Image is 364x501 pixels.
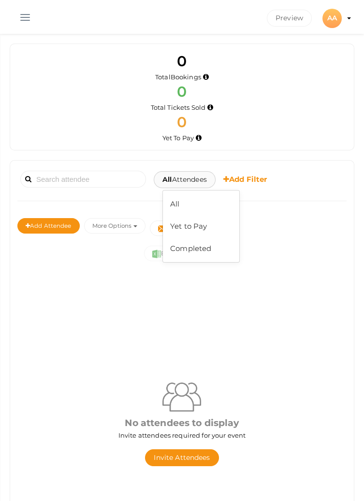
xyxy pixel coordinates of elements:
a: Completed [163,237,239,260]
button: Preview [267,10,312,27]
profile-pic: AA [322,14,342,22]
a: All [163,193,239,215]
a: Yet to Pay [163,215,239,237]
button: AA [320,7,345,29]
div: AA [322,9,342,28]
